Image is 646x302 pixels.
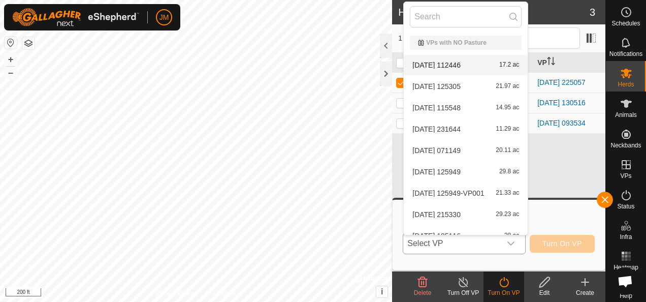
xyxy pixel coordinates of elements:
span: 29.23 ac [496,211,519,218]
div: Edit [524,288,565,297]
li: 2025-06-10 185116 [404,226,528,246]
span: Infra [620,234,632,240]
span: [DATE] 071149 [412,147,461,154]
h2: Herds [398,6,590,18]
span: Notifications [609,51,642,57]
span: [DATE] 125949-VP001 [412,190,484,197]
span: Heatmap [613,264,638,270]
p-sorticon: Activate to sort [547,58,555,67]
button: – [5,67,17,79]
span: 28 ac [504,232,519,239]
li: 2025-01-18 125305 [404,76,528,97]
div: VPs with NO Pasture [418,40,513,46]
span: [DATE] 112446 [412,62,461,69]
li: 2025-01-28 115548 [404,98,528,118]
div: dropdown trigger [501,233,521,254]
li: 2025-01-14 112446 [404,55,528,75]
div: Turn On VP [483,288,524,297]
span: [DATE] 115548 [412,104,461,111]
input: Search [410,6,522,27]
div: Open chat [611,267,639,295]
span: [DATE] 231644 [412,126,461,133]
li: 2025-06-09 125949 [404,162,528,182]
span: [DATE] 215330 [412,211,461,218]
span: [DATE] 185116 [412,232,461,239]
span: 21.97 ac [496,83,519,90]
a: [DATE] 093534 [537,119,586,127]
span: JM [159,12,169,23]
a: [DATE] 130516 [537,99,586,107]
span: Status [617,203,634,209]
li: 2025-06-04 231644 [404,119,528,139]
span: Select VP [403,233,500,254]
span: Herds [618,81,634,87]
span: 11.29 ac [496,126,519,133]
span: Turn On VP [542,239,582,248]
button: Reset Map [5,37,17,49]
div: Turn Off VP [443,288,483,297]
span: VPs [620,173,631,179]
button: Turn On VP [530,235,595,253]
li: 2025-06-09 125949-VP001 [404,183,528,203]
span: 20.11 ac [496,147,519,154]
a: Privacy Policy [156,289,194,298]
div: Create [565,288,605,297]
button: + [5,53,17,66]
span: 21.33 ac [496,190,519,197]
img: Gallagher Logo [12,8,139,26]
span: Schedules [611,20,640,26]
a: Contact Us [206,289,236,298]
span: 29.8 ac [499,168,519,175]
button: Map Layers [22,37,35,49]
span: [DATE] 125305 [412,83,461,90]
span: Animals [615,112,637,118]
span: [DATE] 125949 [412,168,461,175]
button: i [376,286,387,297]
a: [DATE] 225057 [537,78,586,86]
li: 2025-06-09 071149 [404,140,528,161]
span: Help [620,293,632,299]
li: 2025-06-09 215330 [404,204,528,225]
th: VP [533,53,605,73]
span: 1 selected [398,33,457,44]
span: Delete [414,289,432,296]
span: i [381,287,383,296]
span: Neckbands [610,142,641,148]
span: 3 [590,5,595,20]
span: 17.2 ac [499,62,519,69]
span: 14.95 ac [496,104,519,111]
